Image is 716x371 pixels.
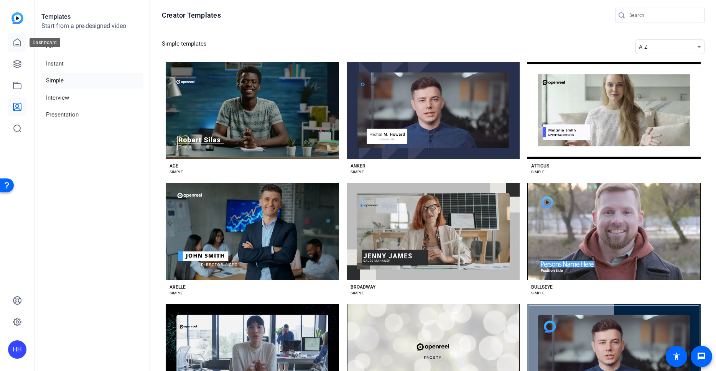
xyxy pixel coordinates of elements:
div: HH [8,340,26,359]
button: Template image [527,183,701,280]
p: Start from a pre-designed video [41,21,143,37]
input: Search [629,11,698,20]
div: AXELLE [170,284,186,290]
li: Interview [41,90,143,106]
button: Template image [166,183,339,280]
mat-icon: message [697,352,706,361]
button: Template image [347,183,520,280]
li: Presentation [41,107,143,123]
span: A-Z [639,44,647,50]
mat-icon: accessibility [672,352,681,361]
div: SIMPLE [351,290,364,296]
div: SIMPLE [351,169,364,175]
h3: Simple templates [162,39,207,54]
div: SIMPLE [531,169,545,175]
div: ATTICUS [531,163,549,169]
li: Instant [41,56,143,72]
button: Template image [527,62,701,159]
li: All [41,39,143,54]
li: Simple [41,73,143,89]
div: Dashboard [30,38,60,47]
h1: Creator Templates [162,11,221,20]
div: ACE [170,163,178,169]
button: Template image [347,62,520,159]
div: BULLSEYE [531,284,553,290]
div: ANKER [351,163,365,169]
div: SIMPLE [170,290,183,296]
strong: Templates [41,13,71,20]
button: Template image [166,62,339,159]
div: SIMPLE [170,169,183,175]
div: SIMPLE [531,290,545,296]
img: blue-gradient.svg [12,12,23,24]
div: BROADWAY [351,284,375,290]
